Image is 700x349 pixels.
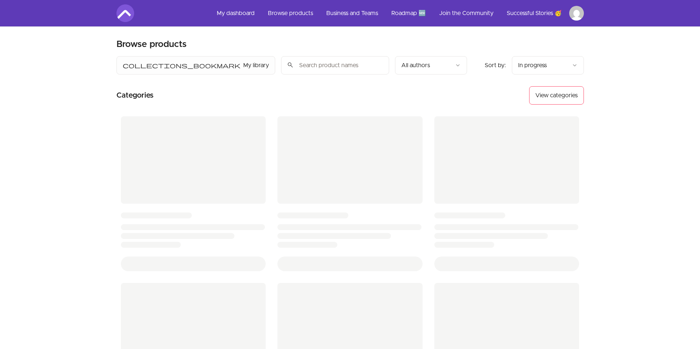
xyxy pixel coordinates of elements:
button: Product sort options [512,56,584,74]
h2: Categories [116,86,154,105]
a: Browse products [262,4,319,22]
img: Profile image for Dmitry Chigir [569,6,584,21]
nav: Main [211,4,584,22]
input: Search product names [281,56,389,74]
a: Business and Teams [320,4,384,22]
a: Join the Community [433,4,499,22]
button: View categories [529,86,584,105]
img: Amigoscode logo [116,4,134,22]
span: Sort by: [485,62,506,68]
span: search [287,60,294,70]
a: My dashboard [211,4,261,22]
span: collections_bookmark [123,61,240,70]
button: Filter by author [395,56,467,74]
a: Successful Stories 🥳 [501,4,568,22]
h2: Browse products [116,39,187,50]
a: Roadmap 🆕 [385,4,432,22]
button: Filter by My library [116,56,275,74]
